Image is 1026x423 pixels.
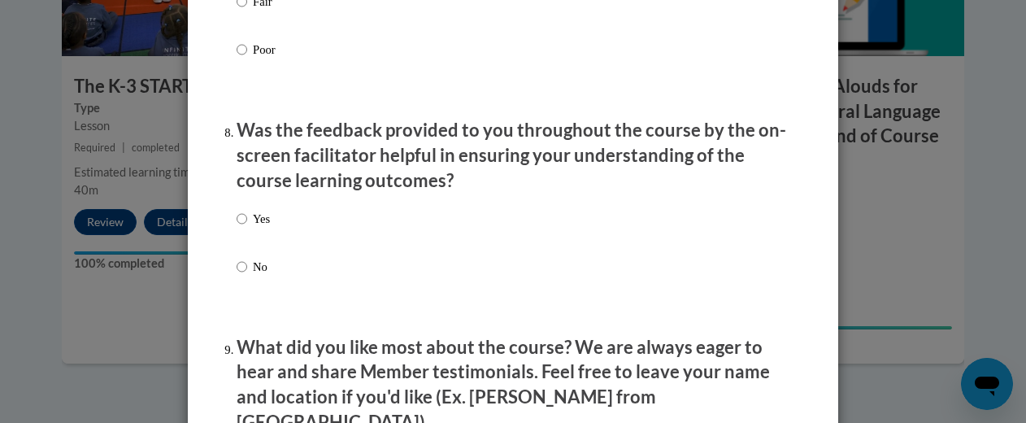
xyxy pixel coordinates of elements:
[253,41,298,59] p: Poor
[237,118,789,193] p: Was the feedback provided to you throughout the course by the on-screen facilitator helpful in en...
[253,258,270,276] p: No
[237,210,247,228] input: Yes
[253,210,270,228] p: Yes
[237,258,247,276] input: No
[237,41,247,59] input: Poor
